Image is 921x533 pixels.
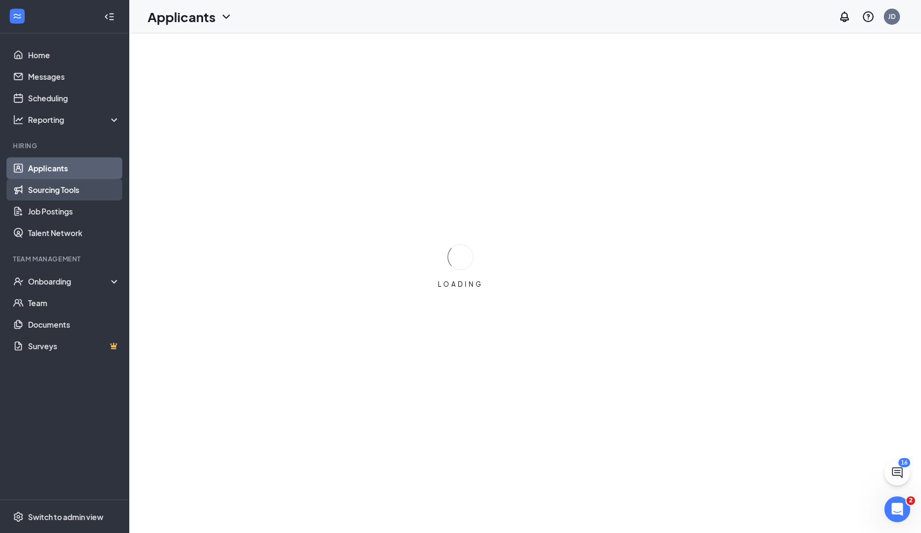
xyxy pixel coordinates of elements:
a: Job Postings [28,200,120,222]
div: Switch to admin view [28,511,103,522]
button: ChatActive [884,460,910,486]
a: Sourcing Tools [28,179,120,200]
div: Team Management [13,254,118,264]
a: Home [28,44,120,66]
a: SurveysCrown [28,335,120,357]
svg: WorkstreamLogo [12,11,23,22]
h1: Applicants [148,8,215,26]
a: Documents [28,314,120,335]
div: Onboarding [28,276,111,287]
a: Messages [28,66,120,87]
a: Scheduling [28,87,120,109]
svg: Notifications [838,10,851,23]
div: Hiring [13,141,118,150]
svg: Settings [13,511,24,522]
a: Team [28,292,120,314]
svg: ChatActive [891,466,904,479]
svg: QuestionInfo [862,10,875,23]
iframe: Intercom live chat [884,496,910,522]
div: JD [888,12,896,21]
svg: Collapse [104,11,115,22]
a: Talent Network [28,222,120,244]
svg: UserCheck [13,276,24,287]
span: 2 [906,496,915,505]
div: Reporting [28,114,121,125]
div: LOADING [434,280,487,289]
svg: ChevronDown [220,10,233,23]
svg: Analysis [13,114,24,125]
a: Applicants [28,157,120,179]
div: 16 [898,458,910,467]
